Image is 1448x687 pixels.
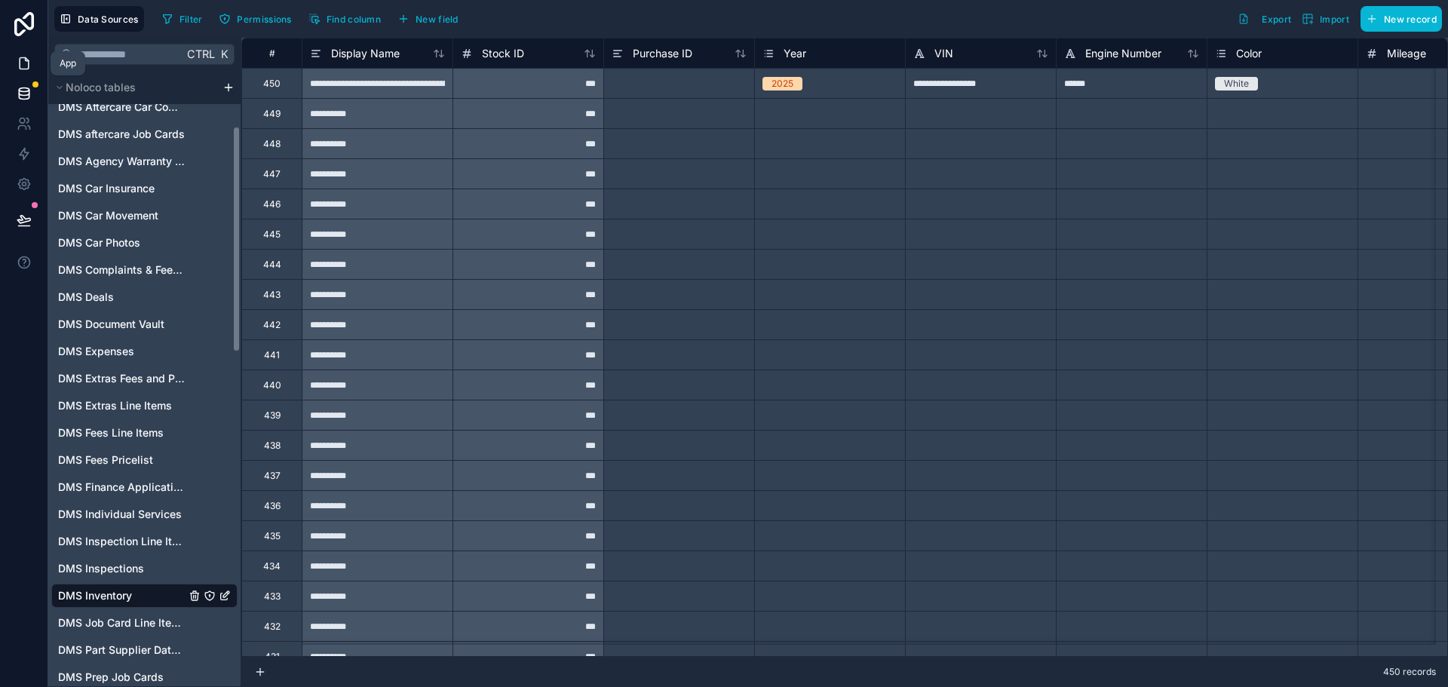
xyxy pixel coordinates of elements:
span: Find column [327,14,381,25]
button: Filter [156,8,208,30]
div: 446 [263,198,281,210]
span: Import [1320,14,1349,25]
div: 444 [263,259,281,271]
button: Export [1232,6,1296,32]
span: K [219,49,229,60]
span: Color [1236,46,1262,61]
div: 2025 [772,77,793,90]
div: App [60,57,76,69]
div: 449 [263,108,281,120]
div: 434 [263,560,281,572]
span: Mileage [1387,46,1426,61]
div: 431 [265,651,280,663]
a: New record [1354,6,1442,32]
span: Ctrl [186,44,216,63]
div: 435 [264,530,281,542]
span: Display Name [331,46,400,61]
div: 445 [263,228,281,241]
span: Stock ID [482,46,524,61]
span: Filter [179,14,203,25]
div: 448 [263,138,281,150]
span: Purchase ID [633,46,692,61]
div: 432 [264,621,281,633]
div: 441 [264,349,280,361]
button: New record [1361,6,1442,32]
span: New record [1384,14,1437,25]
span: 450 records [1383,666,1436,678]
span: New field [416,14,459,25]
div: 440 [263,379,281,391]
div: 439 [264,409,281,422]
div: 443 [263,289,281,301]
span: Data Sources [78,14,139,25]
span: Permissions [237,14,291,25]
a: Permissions [213,8,302,30]
button: Find column [303,8,386,30]
div: 442 [263,319,281,331]
span: Year [784,46,806,61]
button: New field [392,8,464,30]
button: Import [1296,6,1354,32]
div: 436 [264,500,281,512]
div: # [253,48,290,59]
div: 438 [264,440,281,452]
button: Permissions [213,8,296,30]
span: Export [1262,14,1291,25]
div: 447 [263,168,281,180]
div: White [1224,77,1249,90]
span: VIN [934,46,953,61]
div: 433 [264,590,281,603]
button: Data Sources [54,6,144,32]
div: 437 [264,470,281,482]
span: Engine Number [1085,46,1161,61]
div: 450 [263,78,281,90]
